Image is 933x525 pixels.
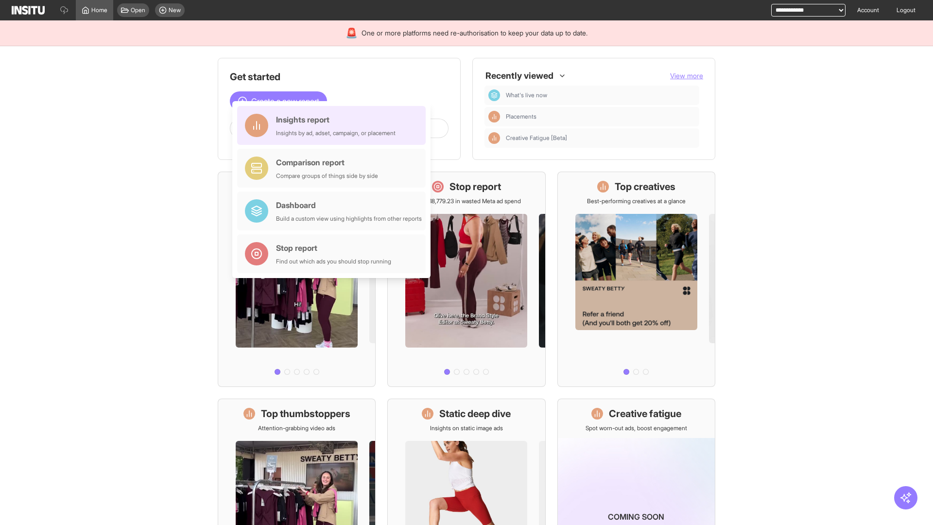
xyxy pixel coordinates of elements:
[258,424,335,432] p: Attention-grabbing video ads
[506,113,536,121] span: Placements
[439,407,511,420] h1: Static deep dive
[218,172,376,387] a: What's live nowSee all active ads instantly
[169,6,181,14] span: New
[91,6,107,14] span: Home
[506,91,547,99] span: What's live now
[276,215,422,223] div: Build a custom view using highlights from other reports
[430,424,503,432] p: Insights on static image ads
[230,70,449,84] h1: Get started
[276,258,391,265] div: Find out which ads you should stop running
[230,91,327,111] button: Create a new report
[488,132,500,144] div: Insights
[488,111,500,122] div: Insights
[261,407,350,420] h1: Top thumbstoppers
[615,180,675,193] h1: Top creatives
[506,134,695,142] span: Creative Fatigue [Beta]
[346,26,358,40] div: 🚨
[276,199,422,211] div: Dashboard
[362,28,587,38] span: One or more platforms need re-authorisation to keep your data up to date.
[506,113,695,121] span: Placements
[276,242,391,254] div: Stop report
[12,6,45,15] img: Logo
[670,71,703,80] span: View more
[131,6,145,14] span: Open
[557,172,715,387] a: Top creativesBest-performing creatives at a glance
[251,95,319,107] span: Create a new report
[449,180,501,193] h1: Stop report
[670,71,703,81] button: View more
[412,197,521,205] p: Save £18,779.23 in wasted Meta ad spend
[276,114,396,125] div: Insights report
[276,172,378,180] div: Compare groups of things side by side
[276,129,396,137] div: Insights by ad, adset, campaign, or placement
[506,91,695,99] span: What's live now
[506,134,567,142] span: Creative Fatigue [Beta]
[587,197,686,205] p: Best-performing creatives at a glance
[387,172,545,387] a: Stop reportSave £18,779.23 in wasted Meta ad spend
[276,157,378,168] div: Comparison report
[488,89,500,101] div: Dashboard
